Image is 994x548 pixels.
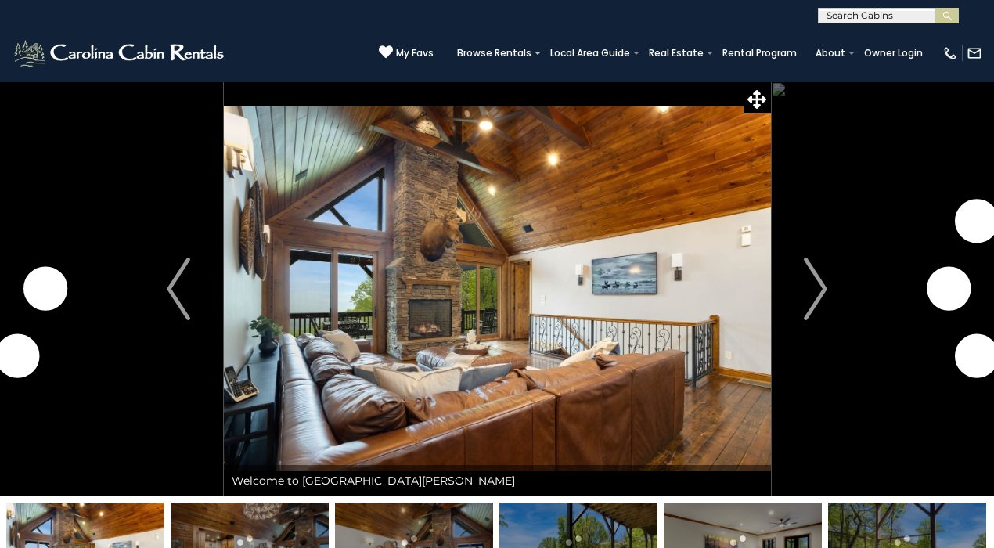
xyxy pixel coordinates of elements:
[167,258,190,320] img: arrow
[396,46,434,60] span: My Favs
[856,42,931,64] a: Owner Login
[804,258,827,320] img: arrow
[12,38,229,69] img: White-1-2.png
[808,42,853,64] a: About
[542,42,638,64] a: Local Area Guide
[641,42,711,64] a: Real Estate
[715,42,805,64] a: Rental Program
[449,42,539,64] a: Browse Rentals
[224,465,771,496] div: Welcome to [GEOGRAPHIC_DATA][PERSON_NAME]
[770,81,861,496] button: Next
[133,81,224,496] button: Previous
[967,45,982,61] img: mail-regular-white.png
[942,45,958,61] img: phone-regular-white.png
[379,45,434,61] a: My Favs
